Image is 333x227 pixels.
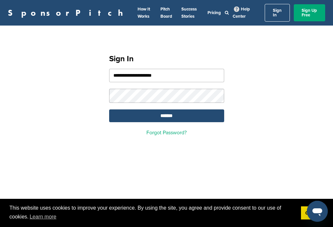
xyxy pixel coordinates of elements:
[307,201,328,222] iframe: Button to launch messaging window
[181,7,197,19] a: Success Stories
[233,5,250,20] a: Help Center
[265,4,290,22] a: Sign In
[8,9,127,17] a: SponsorPitch
[9,204,296,222] span: This website uses cookies to improve your experience. By using the site, you agree and provide co...
[138,7,150,19] a: How It Works
[294,4,325,21] a: Sign Up Free
[208,10,221,15] a: Pricing
[109,53,224,65] h1: Sign In
[146,129,187,136] a: Forgot Password?
[301,206,324,219] a: dismiss cookie message
[160,7,172,19] a: Pitch Board
[29,212,58,222] a: learn more about cookies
